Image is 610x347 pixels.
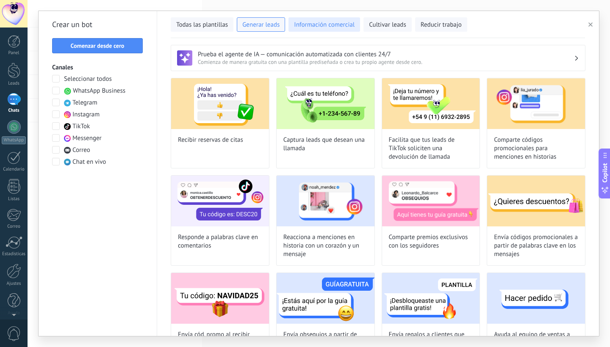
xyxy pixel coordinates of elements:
img: Comparte códigos promocionales para menciones en historias [487,78,585,129]
h3: Prueba el agente de IA — comunicación automatizada con clientes 24/7 [198,50,574,58]
h3: Canales [52,63,143,72]
img: Captura leads que desean una llamada [277,78,374,129]
button: Reducir trabajo [415,17,467,32]
span: Cultivar leads [369,21,406,29]
span: Recibir reservas de citas [178,136,243,144]
span: Comienza de manera gratuita con una plantilla prediseñada o crea tu propio agente desde cero. [198,58,574,66]
div: Panel [2,50,26,56]
span: Copilot [601,163,609,183]
div: Leads [2,81,26,86]
span: Facilita que tus leads de TikTok soliciten una devolución de llamada [389,136,473,161]
span: Información comercial [294,21,355,29]
img: Responde a palabras clave en comentarios [171,176,269,226]
img: Envía códigos promocionales a partir de palabras clave en los mensajes [487,176,585,226]
span: Comenzar desde cero [71,43,125,49]
img: Facilita que tus leads de TikTok soliciten una devolución de llamada [382,78,480,129]
span: WhatsApp Business [73,87,125,95]
span: Chat en vivo [72,158,106,166]
img: Reacciona a menciones en historia con un corazón y un mensaje [277,176,374,226]
span: Seleccionar todos [64,75,112,83]
div: Calendario [2,167,26,172]
span: Messenger [72,134,102,143]
img: Envía regalos a clientes que envíen por DM palabras clave en TikTok [382,273,480,324]
img: Envía obsequios a partir de palabras clave en los mensajes [277,273,374,324]
img: Comparte premios exclusivos con los seguidores [382,176,480,226]
img: Ayuda al equipo de ventas a conocer un lead y sus preferencias [487,273,585,324]
span: Reducir trabajo [421,21,462,29]
span: TikTok [72,122,90,131]
div: Correo [2,224,26,229]
img: Envía cód. promo al recibir palabras clave de clientes por DM en TikTok [171,273,269,324]
div: Listas [2,196,26,202]
span: Instagram [72,110,100,119]
div: Ajustes [2,281,26,286]
img: Recibir reservas de citas [171,78,269,129]
button: Comenzar desde cero [52,38,143,53]
span: Comparte premios exclusivos con los seguidores [389,233,473,250]
button: Todas las plantillas [171,17,233,32]
span: Correo [72,146,90,154]
span: Reacciona a menciones en historia con un corazón y un mensaje [283,233,368,259]
h2: Crear un bot [52,18,143,31]
button: Generar leads [237,17,285,32]
div: WhatsApp [2,136,26,144]
span: Todas las plantillas [176,21,228,29]
button: Cultivar leads [363,17,411,32]
div: Chats [2,108,26,113]
span: Envía códigos promocionales a partir de palabras clave en los mensajes [494,233,578,259]
button: Información comercial [288,17,360,32]
span: Comparte códigos promocionales para menciones en historias [494,136,578,161]
span: Generar leads [242,21,280,29]
span: Telegram [72,99,97,107]
div: Estadísticas [2,251,26,257]
span: Responde a palabras clave en comentarios [178,233,262,250]
span: Captura leads que desean una llamada [283,136,368,153]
